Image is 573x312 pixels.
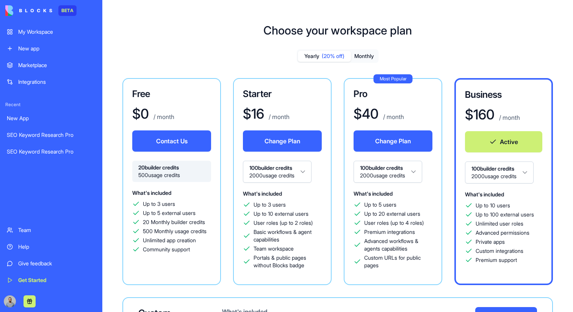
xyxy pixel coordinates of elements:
[2,144,100,159] a: SEO Keyword Research Pro
[7,148,95,155] div: SEO Keyword Research Pro
[364,228,415,236] span: Premium integrations
[498,113,520,122] p: / month
[2,223,100,238] a: Team
[132,88,211,100] h3: Free
[132,190,171,196] span: What's included
[254,219,313,227] span: User roles (up to 2 roles)
[254,254,322,269] span: Portals & public pages without Blocks badge
[465,191,504,198] span: What's included
[476,256,517,264] span: Premium support
[18,78,95,86] div: Integrations
[254,210,308,218] span: Up to 10 external users
[465,131,542,152] button: Active
[2,74,100,89] a: Integrations
[254,201,286,209] span: Up to 3 users
[465,107,495,122] h1: $ 160
[58,5,77,16] div: BETA
[364,237,432,252] span: Advanced workflows & agents capabilities
[2,273,100,288] a: Get Started
[322,52,344,60] span: (20% off)
[2,256,100,271] a: Give feedback
[2,127,100,143] a: SEO Keyword Research Pro
[267,112,290,121] p: / month
[132,106,149,121] h1: $ 0
[354,106,379,121] h1: $ 40
[143,200,175,208] span: Up to 3 users
[476,220,523,227] span: Unlimited user roles
[476,229,529,237] span: Advanced permissions
[364,201,396,209] span: Up to 5 users
[364,254,432,269] span: Custom URLs for public pages
[7,114,95,122] div: New App
[132,130,211,152] button: Contact Us
[138,171,205,179] span: 500 usage credits
[354,88,432,100] h3: Pro
[2,58,100,73] a: Marketplace
[476,202,510,209] span: Up to 10 users
[143,218,205,226] span: 20 Monthly builder credits
[364,219,424,227] span: User roles (up to 4 roles)
[18,45,95,52] div: New app
[143,209,196,217] span: Up to 5 external users
[243,190,282,197] span: What's included
[254,245,294,252] span: Team workspace
[2,239,100,254] a: Help
[18,226,95,234] div: Team
[4,295,16,307] img: image_123650291_bsq8ao.jpg
[143,227,207,235] span: 500 Monthly usage credits
[143,237,196,244] span: Unlimited app creation
[374,74,413,83] div: Most Popular
[465,89,542,101] h3: Business
[364,210,420,218] span: Up to 20 external users
[5,5,52,16] img: logo
[18,28,95,36] div: My Workspace
[476,211,534,218] span: Up to 100 external users
[243,106,264,121] h1: $ 16
[18,276,95,284] div: Get Started
[2,111,100,126] a: New App
[143,246,190,253] span: Community support
[2,41,100,56] a: New app
[476,238,505,246] span: Private apps
[18,260,95,267] div: Give feedback
[243,130,322,152] button: Change Plan
[382,112,404,121] p: / month
[476,247,523,255] span: Custom integrations
[18,243,95,251] div: Help
[254,228,322,243] span: Basic workflows & agent capabilities
[263,24,412,37] h1: Choose your workspace plan
[298,51,351,62] button: Yearly
[138,164,205,171] span: 20 builder credits
[2,24,100,39] a: My Workspace
[18,61,95,69] div: Marketplace
[351,51,377,62] button: Monthly
[152,112,174,121] p: / month
[2,102,100,108] span: Recent
[7,131,95,139] div: SEO Keyword Research Pro
[243,88,322,100] h3: Starter
[354,130,432,152] button: Change Plan
[354,190,393,197] span: What's included
[5,5,77,16] a: BETA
